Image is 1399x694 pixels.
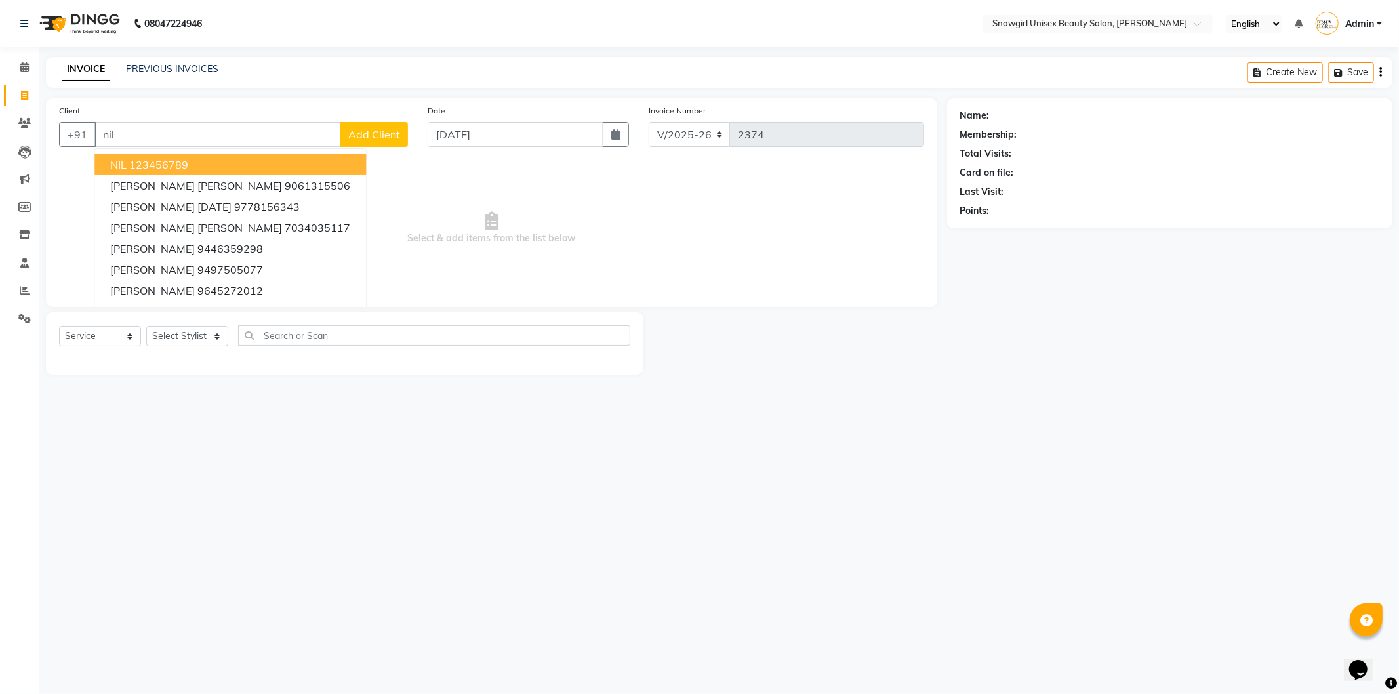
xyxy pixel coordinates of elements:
[59,122,96,147] button: +91
[197,242,263,255] ngb-highlight: 9446359298
[126,63,218,75] a: PREVIOUS INVOICES
[960,166,1014,180] div: Card on file:
[1345,17,1374,31] span: Admin
[1247,62,1323,83] button: Create New
[340,122,408,147] button: Add Client
[110,242,195,255] span: [PERSON_NAME]
[59,105,80,117] label: Client
[1344,642,1386,681] iframe: chat widget
[348,128,400,141] span: Add Client
[197,263,263,276] ngb-highlight: 9497505077
[960,147,1012,161] div: Total Visits:
[960,128,1017,142] div: Membership:
[110,263,195,276] span: [PERSON_NAME]
[960,185,1004,199] div: Last Visit:
[110,158,127,171] span: NIL
[238,325,630,346] input: Search or Scan
[110,179,282,192] span: [PERSON_NAME] [PERSON_NAME]
[649,105,706,117] label: Invoice Number
[197,284,263,297] ngb-highlight: 9645272012
[59,163,924,294] span: Select & add items from the list below
[234,200,300,213] ngb-highlight: 9778156343
[960,204,990,218] div: Points:
[94,122,341,147] input: Search by Name/Mobile/Email/Code
[110,221,282,234] span: [PERSON_NAME] [PERSON_NAME]
[1328,62,1374,83] button: Save
[428,105,445,117] label: Date
[1316,12,1339,35] img: Admin
[285,221,350,234] ngb-highlight: 7034035117
[960,109,990,123] div: Name:
[110,200,232,213] span: [PERSON_NAME] [DATE]
[110,305,195,318] span: [PERSON_NAME]
[129,158,188,171] ngb-highlight: 123456789
[285,179,350,192] ngb-highlight: 9061315506
[110,284,195,297] span: [PERSON_NAME]
[33,5,123,42] img: logo
[197,305,263,318] ngb-highlight: 9746994523
[144,5,202,42] b: 08047224946
[62,58,110,81] a: INVOICE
